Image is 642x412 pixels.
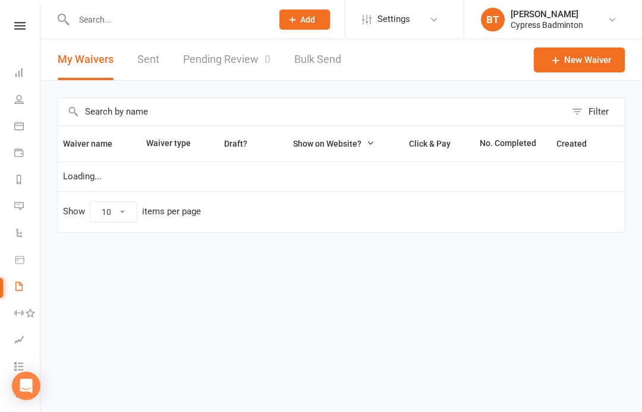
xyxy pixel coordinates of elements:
td: Loading... [58,161,625,191]
a: Calendar [14,114,41,141]
div: BT [481,8,505,31]
th: No. Completed [474,126,551,161]
button: Filter [566,98,625,125]
input: Search by name [58,98,566,125]
a: Dashboard [14,61,41,87]
button: Show on Website? [282,137,374,151]
span: Created [556,139,600,148]
button: Add [279,9,330,30]
div: items per page [142,207,201,217]
a: New Waiver [534,47,625,72]
div: [PERSON_NAME] [511,9,583,20]
button: Draft? [213,137,260,151]
button: Created [556,137,600,151]
button: My Waivers [58,39,114,80]
div: Open Intercom Messenger [12,372,40,400]
a: Pending Review0 [183,39,270,80]
a: Assessments [14,328,41,354]
span: Draft? [224,139,247,148]
a: Product Sales [14,248,41,274]
th: Waiver type [141,126,204,161]
div: Filter [588,104,609,119]
a: Payments [14,141,41,167]
span: Waiver name [63,139,125,148]
a: People [14,87,41,114]
div: Cypress Badminton [511,20,583,30]
a: Bulk Send [294,39,341,80]
button: Click & Pay [398,137,464,151]
span: Click & Pay [409,139,451,148]
span: 0 [265,53,270,65]
div: Show [63,201,201,223]
a: Reports [14,167,41,194]
span: Show on Website? [293,139,361,148]
span: Add [300,15,315,24]
a: Sent [137,39,159,80]
span: Settings [377,6,410,33]
input: Search... [70,11,264,28]
button: Waiver name [63,137,125,151]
